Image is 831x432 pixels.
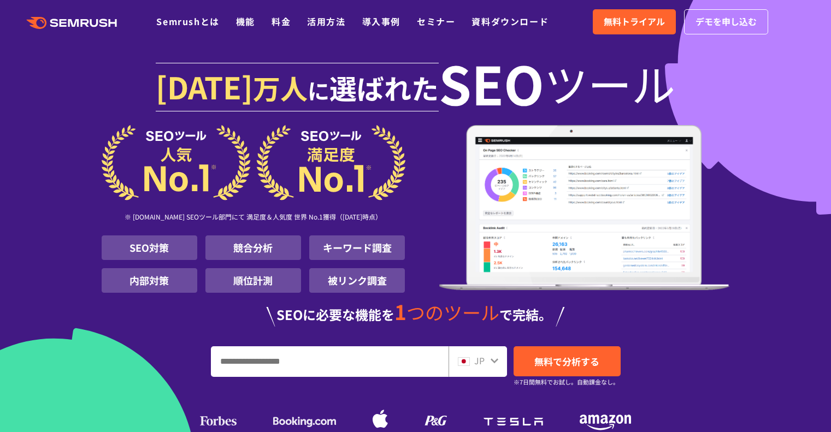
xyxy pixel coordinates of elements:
[102,235,197,260] li: SEO対策
[499,305,552,324] span: で完結。
[534,354,599,368] span: 無料で分析する
[593,9,676,34] a: 無料トライアル
[309,235,405,260] li: キーワード調査
[696,15,757,29] span: デモを申し込む
[514,377,619,387] small: ※7日間無料でお試し。自動課金なし。
[102,301,730,327] div: SEOに必要な機能を
[307,15,345,28] a: 活用方法
[102,200,405,235] div: ※ [DOMAIN_NAME] SEOツール部門にて 満足度＆人気度 世界 No.1獲得（[DATE]時点）
[205,235,301,260] li: 競合分析
[362,15,400,28] a: 導入事例
[236,15,255,28] a: 機能
[329,68,439,107] span: 選ばれた
[514,346,621,376] a: 無料で分析する
[253,68,308,107] span: 万人
[474,354,485,367] span: JP
[308,74,329,106] span: に
[684,9,768,34] a: デモを申し込む
[472,15,549,28] a: 資料ダウンロード
[604,15,665,29] span: 無料トライアル
[439,61,544,105] span: SEO
[205,268,301,293] li: 順位計測
[417,15,455,28] a: セミナー
[406,299,499,326] span: つのツール
[211,347,448,376] input: URL、キーワードを入力してください
[309,268,405,293] li: 被リンク調査
[156,15,219,28] a: Semrushとは
[102,268,197,293] li: 内部対策
[272,15,291,28] a: 料金
[156,64,253,108] span: [DATE]
[394,297,406,326] span: 1
[544,61,675,105] span: ツール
